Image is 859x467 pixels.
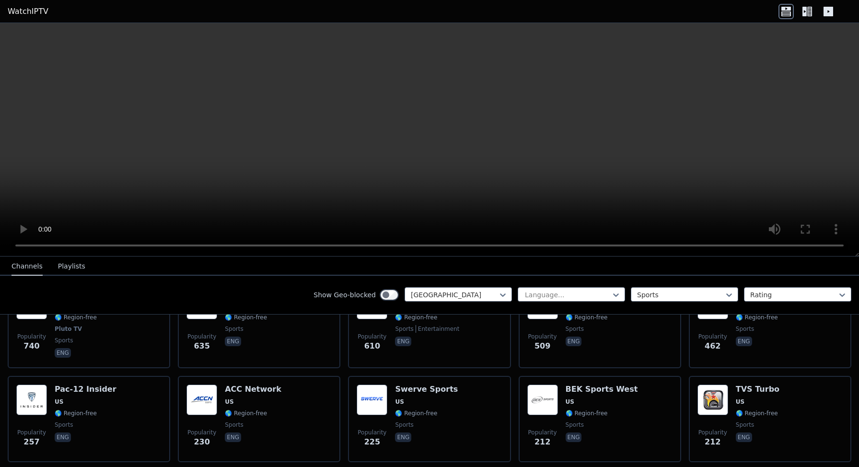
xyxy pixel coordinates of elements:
span: Popularity [528,429,557,436]
span: sports [55,421,73,429]
span: Popularity [187,429,216,436]
span: sports [225,325,243,333]
span: US [225,398,233,406]
span: 225 [364,436,380,448]
p: eng [55,432,71,442]
span: Popularity [528,333,557,340]
span: Popularity [187,333,216,340]
button: Channels [12,257,43,276]
span: 🌎 Region-free [566,314,608,321]
span: Popularity [17,429,46,436]
span: sports [736,421,754,429]
img: BEK Sports West [527,385,558,415]
p: eng [395,337,411,346]
p: eng [736,432,752,442]
h6: BEK Sports West [566,385,638,394]
span: 462 [705,340,720,352]
span: 212 [705,436,720,448]
span: 🌎 Region-free [566,409,608,417]
span: 257 [23,436,39,448]
span: 🌎 Region-free [736,314,778,321]
img: Pac-12 Insider [16,385,47,415]
h6: TVS Turbo [736,385,779,394]
span: sports [566,421,584,429]
span: 🌎 Region-free [55,314,97,321]
a: WatchIPTV [8,6,48,17]
span: sports [395,421,413,429]
span: sports [55,337,73,344]
span: Popularity [698,333,727,340]
span: 🌎 Region-free [225,409,267,417]
span: US [566,398,574,406]
span: Popularity [358,333,386,340]
span: US [55,398,63,406]
span: 509 [534,340,550,352]
span: Popularity [358,429,386,436]
p: eng [566,432,582,442]
p: eng [566,337,582,346]
span: 610 [364,340,380,352]
h6: ACC Network [225,385,281,394]
p: eng [736,337,752,346]
span: sports [225,421,243,429]
button: Playlists [58,257,85,276]
span: US [736,398,744,406]
p: eng [55,348,71,358]
label: Show Geo-blocked [313,290,376,300]
img: TVS Turbo [697,385,728,415]
span: 230 [194,436,209,448]
span: 🌎 Region-free [395,314,437,321]
span: entertainment [416,325,460,333]
p: eng [225,337,241,346]
img: Swerve Sports [357,385,387,415]
span: 🌎 Region-free [225,314,267,321]
span: Popularity [698,429,727,436]
span: sports [566,325,584,333]
span: Pluto TV [55,325,82,333]
p: eng [225,432,241,442]
span: Popularity [17,333,46,340]
span: 🌎 Region-free [55,409,97,417]
img: ACC Network [186,385,217,415]
span: 🌎 Region-free [736,409,778,417]
p: eng [395,432,411,442]
h6: Pac-12 Insider [55,385,116,394]
span: sports [736,325,754,333]
span: 🌎 Region-free [395,409,437,417]
h6: Swerve Sports [395,385,458,394]
span: US [395,398,404,406]
span: 740 [23,340,39,352]
span: sports [395,325,413,333]
span: 212 [534,436,550,448]
span: 635 [194,340,209,352]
